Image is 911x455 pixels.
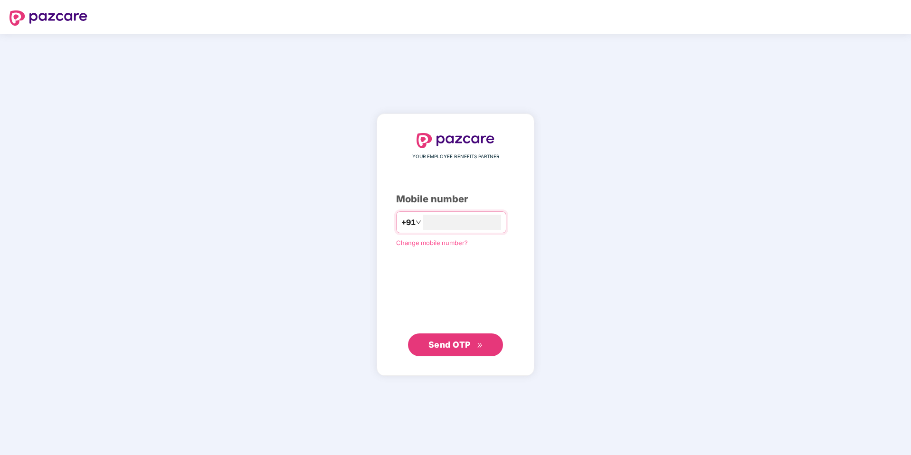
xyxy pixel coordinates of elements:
[396,192,515,207] div: Mobile number
[477,342,483,349] span: double-right
[401,217,416,228] span: +91
[412,153,499,161] span: YOUR EMPLOYEE BENEFITS PARTNER
[9,10,87,26] img: logo
[416,219,421,225] span: down
[417,133,494,148] img: logo
[408,333,503,356] button: Send OTPdouble-right
[396,239,468,246] a: Change mobile number?
[428,340,471,350] span: Send OTP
